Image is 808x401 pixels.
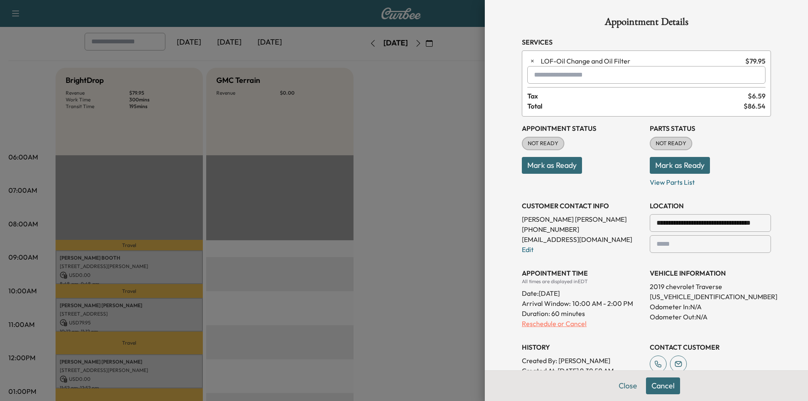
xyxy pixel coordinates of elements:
[522,342,643,352] h3: History
[650,201,771,211] h3: LOCATION
[522,157,582,174] button: Mark as Ready
[522,278,643,285] div: All times are displayed in EDT
[522,17,771,30] h1: Appointment Details
[613,377,643,394] button: Close
[527,91,748,101] span: Tax
[541,56,742,66] span: Oil Change and Oil Filter
[522,245,534,254] a: Edit
[522,268,643,278] h3: APPOINTMENT TIME
[522,201,643,211] h3: CUSTOMER CONTACT INFO
[748,91,765,101] span: $ 6.59
[650,281,771,292] p: 2019 chevrolet Traverse
[745,56,765,66] span: $ 79.95
[522,285,643,298] div: Date: [DATE]
[522,214,643,224] p: [PERSON_NAME] [PERSON_NAME]
[650,302,771,312] p: Odometer In: N/A
[650,312,771,322] p: Odometer Out: N/A
[650,123,771,133] h3: Parts Status
[522,356,643,366] p: Created By : [PERSON_NAME]
[650,174,771,187] p: View Parts List
[522,37,771,47] h3: Services
[646,377,680,394] button: Cancel
[650,342,771,352] h3: CONTACT CUSTOMER
[522,298,643,308] p: Arrival Window:
[744,101,765,111] span: $ 86.54
[522,308,643,319] p: Duration: 60 minutes
[527,101,744,111] span: Total
[523,139,563,148] span: NOT READY
[522,234,643,244] p: [EMAIL_ADDRESS][DOMAIN_NAME]
[650,292,771,302] p: [US_VEHICLE_IDENTIFICATION_NUMBER]
[650,268,771,278] h3: VEHICLE INFORMATION
[650,157,710,174] button: Mark as Ready
[522,123,643,133] h3: Appointment Status
[522,224,643,234] p: [PHONE_NUMBER]
[522,366,643,376] p: Created At : [DATE] 9:39:59 AM
[522,319,643,329] p: Reschedule or Cancel
[651,139,691,148] span: NOT READY
[572,298,633,308] span: 10:00 AM - 2:00 PM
